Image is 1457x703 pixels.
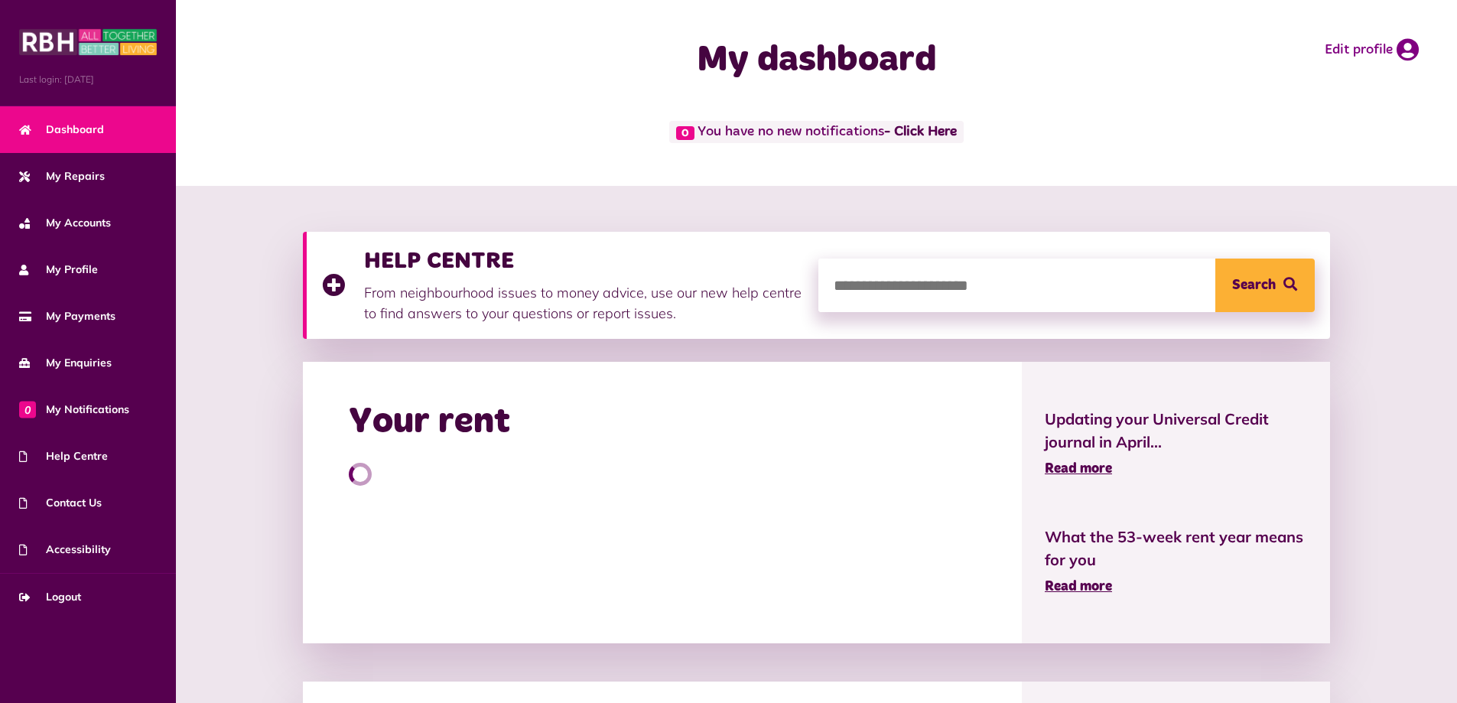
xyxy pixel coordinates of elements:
span: Logout [19,589,81,605]
span: Search [1232,259,1276,312]
span: Last login: [DATE] [19,73,157,86]
span: Help Centre [19,448,108,464]
a: - Click Here [884,125,957,139]
span: 0 [19,401,36,418]
span: Accessibility [19,542,111,558]
span: Updating your Universal Credit journal in April... [1045,408,1307,454]
button: Search [1215,259,1315,312]
span: My Profile [19,262,98,278]
span: You have no new notifications [669,121,964,143]
img: MyRBH [19,27,157,57]
span: My Accounts [19,215,111,231]
span: Contact Us [19,495,102,511]
h2: Your rent [349,400,510,444]
span: My Enquiries [19,355,112,371]
span: My Repairs [19,168,105,184]
a: Edit profile [1325,38,1419,61]
h3: HELP CENTRE [364,247,803,275]
span: My Notifications [19,402,129,418]
span: My Payments [19,308,115,324]
span: Read more [1045,580,1112,594]
span: Dashboard [19,122,104,138]
a: What the 53-week rent year means for you Read more [1045,526,1307,597]
p: From neighbourhood issues to money advice, use our new help centre to find answers to your questi... [364,282,803,324]
span: 0 [676,126,694,140]
span: What the 53-week rent year means for you [1045,526,1307,571]
span: Read more [1045,462,1112,476]
h1: My dashboard [512,38,1122,83]
a: Updating your Universal Credit journal in April... Read more [1045,408,1307,480]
